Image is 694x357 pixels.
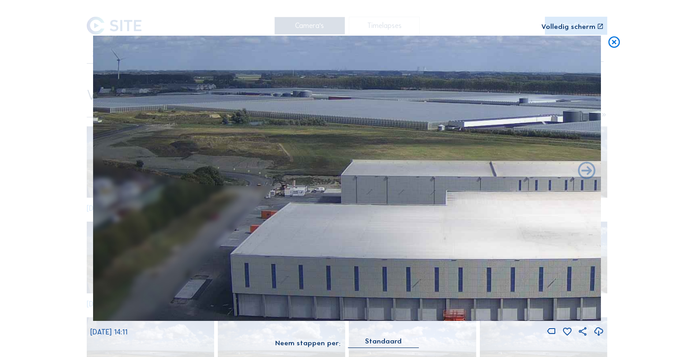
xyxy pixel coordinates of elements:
[541,23,596,30] div: Volledig scherm
[348,337,419,348] div: Standaard
[576,161,597,182] i: Back
[365,337,402,345] div: Standaard
[93,36,601,321] img: Image
[275,339,341,346] div: Neem stappen per:
[90,328,127,336] span: [DATE] 14:11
